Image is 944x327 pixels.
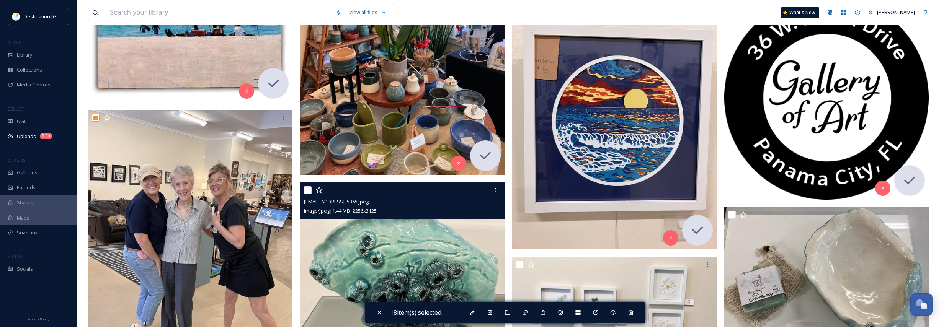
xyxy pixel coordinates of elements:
[910,293,933,316] button: Open Chat
[877,9,915,16] span: [PERSON_NAME]
[8,39,21,45] span: MEDIA
[8,254,23,259] span: SOCIALS
[864,5,919,20] a: [PERSON_NAME]
[17,133,36,140] span: Uploads
[17,265,33,273] span: Socials
[304,207,377,214] span: image/jpeg | 1.44 MB | 2256 x 3125
[17,81,51,88] span: Media Centres
[8,106,24,112] span: COLLECT
[390,308,443,317] span: 18 item(s) selected.
[17,199,33,206] span: Stories
[12,13,20,20] img: download.png
[8,157,25,163] span: WIDGETS
[17,229,38,236] span: SnapLink
[17,66,42,73] span: Collections
[304,198,369,205] span: [EMAIL_ADDRESS]_5365.jpeg
[17,169,38,176] span: Galleries
[106,4,332,21] input: Search your library
[17,118,27,125] span: UGC
[781,7,819,18] a: What's New
[17,184,36,191] span: Embeds
[17,51,32,59] span: Library
[27,314,49,323] a: Privacy Policy
[345,5,390,20] a: View all files
[40,133,52,139] div: 1.1k
[24,13,100,20] span: Destination [GEOGRAPHIC_DATA]
[17,214,29,221] span: Maps
[27,317,49,322] span: Privacy Policy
